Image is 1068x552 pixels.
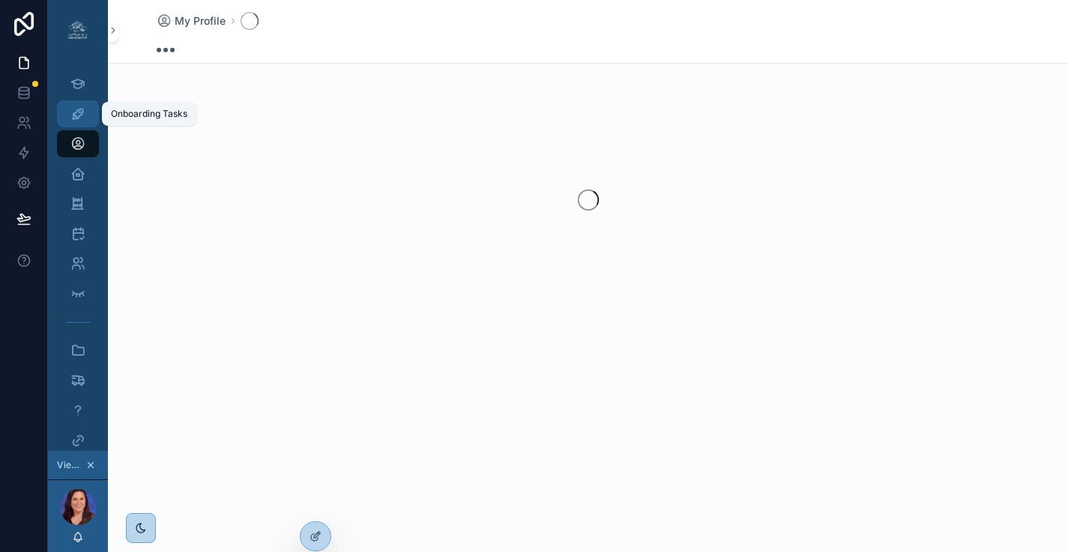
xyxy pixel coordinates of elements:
[48,60,108,451] div: scrollable content
[111,108,187,120] div: Onboarding Tasks
[175,13,226,28] span: My Profile
[66,18,90,42] img: App logo
[157,13,226,28] a: My Profile
[57,459,82,471] span: Viewing as [PERSON_NAME]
